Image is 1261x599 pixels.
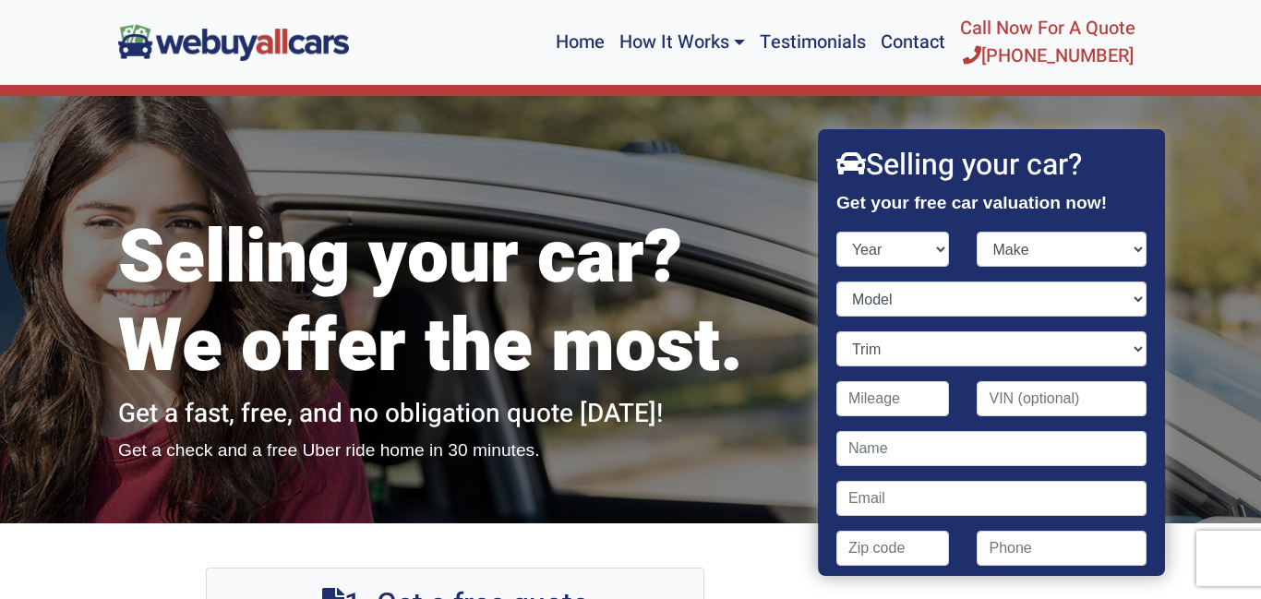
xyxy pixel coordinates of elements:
[118,214,792,391] h1: Selling your car? We offer the most.
[836,481,1147,516] input: Email
[836,531,950,566] input: Zip code
[836,381,950,416] input: Mileage
[978,531,1147,566] input: Phone
[978,381,1147,416] input: VIN (optional)
[612,7,752,78] a: How It Works
[118,399,792,430] h2: Get a fast, free, and no obligation quote [DATE]!
[118,24,349,60] img: We Buy All Cars in NJ logo
[953,7,1143,78] a: Call Now For A Quote[PHONE_NUMBER]
[836,148,1147,183] h2: Selling your car?
[118,437,792,464] p: Get a check and a free Uber ride home in 30 minutes.
[548,7,612,78] a: Home
[836,193,1107,212] strong: Get your free car valuation now!
[873,7,953,78] a: Contact
[752,7,873,78] a: Testimonials
[836,431,1147,466] input: Name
